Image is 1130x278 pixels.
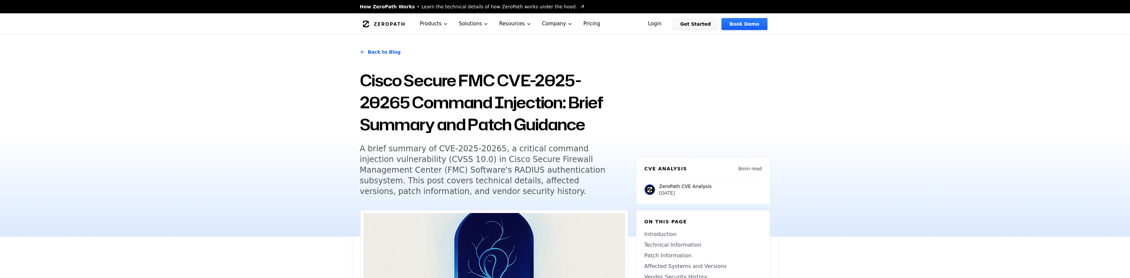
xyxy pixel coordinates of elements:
[644,262,762,270] a: Affected Systems and Versions
[360,3,415,10] span: How ZeroPath Works
[644,184,655,195] img: ZeroPath CVE Analysis
[644,241,762,249] a: Technical Information
[644,252,762,260] a: Patch Information
[494,13,537,34] button: Resources
[578,13,605,34] a: Pricing
[644,230,762,238] a: Introduction
[454,13,494,34] button: Solutions
[644,165,687,172] h6: CVE Analysis
[352,13,778,34] nav: Global
[738,165,762,172] p: 8 min read
[360,43,401,61] a: Back to Blog
[360,143,616,197] h5: A brief summary of CVE-2025-20265, a critical command injection vulnerability (CVSS 10.0) in Cisc...
[721,18,767,30] a: Book Demo
[640,18,670,30] a: Login
[360,69,628,135] h1: Cisco Secure FMC CVE-2025-20265 Command Injection: Brief Summary and Patch Guidance
[644,218,762,225] h6: On this page
[659,183,712,190] p: ZeroPath CVE Analysis
[659,190,712,196] p: [DATE]
[672,18,719,30] a: Get Started
[422,3,577,10] span: Learn the technical details of how ZeroPath works under the hood.
[360,3,585,10] a: How ZeroPath WorksLearn the technical details of how ZeroPath works under the hood.
[415,13,454,34] button: Products
[537,13,578,34] button: Company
